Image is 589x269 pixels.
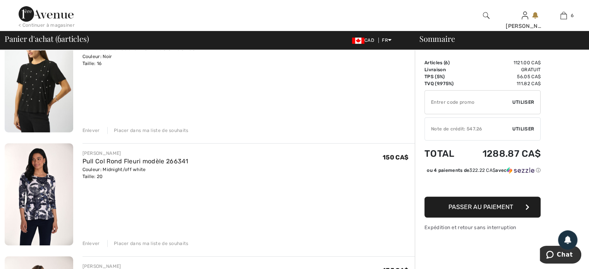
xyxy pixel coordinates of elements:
div: Placer dans ma liste de souhaits [107,240,189,247]
a: Se connecter [522,12,528,19]
img: 1ère Avenue [19,6,74,22]
div: < Continuer à magasiner [19,22,75,29]
span: Utiliser [512,125,534,132]
span: 6 [445,60,448,65]
td: Articles ( ) [424,59,464,66]
a: Pull Col Rond Fleuri modèle 266341 [82,158,189,165]
span: Panier d'achat ( articles) [5,35,89,43]
span: 6 [57,33,61,43]
div: Placer dans ma liste de souhaits [107,127,189,134]
img: recherche [483,11,489,20]
img: Mes infos [522,11,528,20]
td: 1121.00 CA$ [464,59,541,66]
div: Expédition et retour sans interruption [424,224,541,231]
img: Sezzle [507,167,534,174]
div: [PERSON_NAME] [506,22,544,30]
div: Note de crédit: 547.26 [425,125,512,132]
div: ou 4 paiements de322.22 CA$avecSezzle Cliquez pour en savoir plus sur Sezzle [424,167,541,176]
input: Code promo [425,91,512,114]
span: Utiliser [512,99,534,106]
span: 6 [571,12,574,19]
iframe: Ouvre un widget dans lequel vous pouvez chatter avec l’un de nos agents [540,246,581,265]
td: 1288.87 CA$ [464,140,541,167]
span: CAD [352,38,377,43]
a: Pull Ras-du-cou Orné modèle 253203 [82,45,196,52]
span: 322.22 CA$ [469,168,495,173]
div: [PERSON_NAME] [82,150,189,157]
td: Gratuit [464,66,541,73]
td: Total [424,140,464,167]
td: Livraison [424,66,464,73]
div: Enlever [82,240,100,247]
td: 56.05 CA$ [464,73,541,80]
iframe: PayPal-paypal [424,176,541,194]
span: 150 CA$ [383,154,409,161]
div: ou 4 paiements de avec [427,167,541,174]
img: Pull Ras-du-cou Orné modèle 253203 [5,30,73,132]
td: TPS (5%) [424,73,464,80]
div: Couleur: Noir Taille: 16 [82,53,196,67]
td: TVQ (9.975%) [424,80,464,87]
img: Mon panier [560,11,567,20]
div: Couleur: Midnight/off white Taille: 20 [82,166,189,180]
td: 111.82 CA$ [464,80,541,87]
button: Passer au paiement [424,197,541,218]
div: Enlever [82,127,100,134]
span: FR [382,38,392,43]
img: Pull Col Rond Fleuri modèle 266341 [5,143,73,245]
span: Passer au paiement [448,203,513,211]
a: 6 [544,11,582,20]
div: Sommaire [410,35,584,43]
img: Canadian Dollar [352,38,364,44]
